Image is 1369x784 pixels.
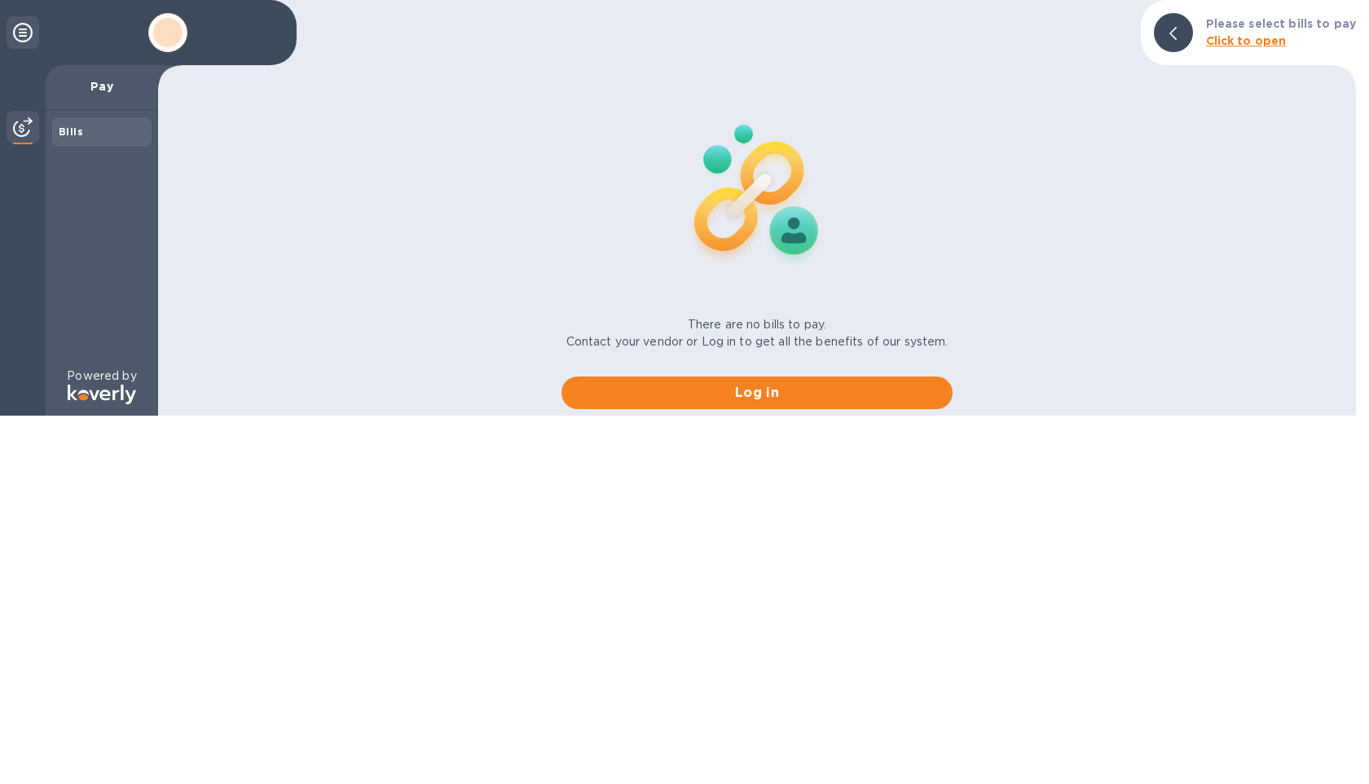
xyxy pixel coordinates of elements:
p: Pay [59,78,145,95]
p: There are no bills to pay. Contact your vendor or Log in to get all the benefits of our system. [566,316,949,350]
p: Powered by [67,368,136,385]
b: Please select bills to pay [1206,17,1356,30]
b: Click to open [1206,34,1287,47]
button: Log in [561,377,953,409]
img: Logo [68,385,136,404]
span: Log in [574,383,940,403]
b: Bills [59,126,83,138]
